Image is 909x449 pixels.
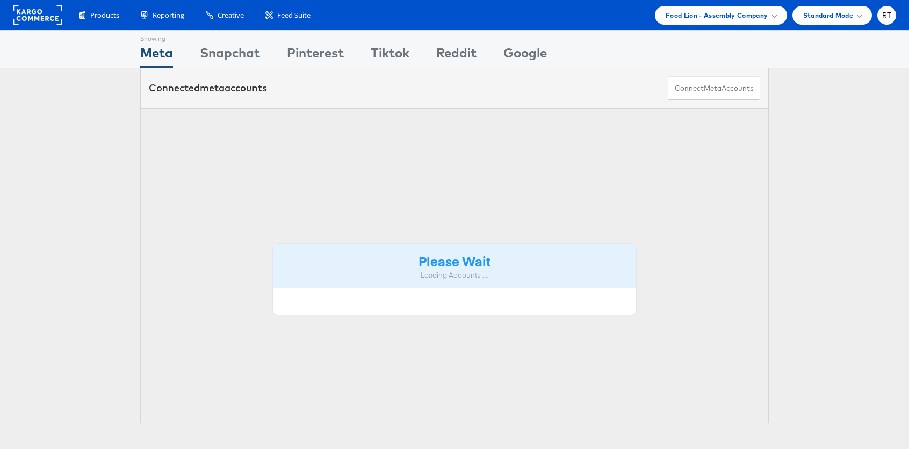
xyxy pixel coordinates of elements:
[140,44,173,68] div: Meta
[90,10,119,20] span: Products
[149,81,267,95] div: Connected accounts
[277,10,311,20] span: Feed Suite
[371,44,409,68] div: Tiktok
[153,10,184,20] span: Reporting
[419,252,490,270] strong: Please Wait
[666,10,768,21] span: Food Lion - Assembly Company
[882,12,892,19] span: RT
[200,82,225,94] span: meta
[281,270,628,280] div: Loading Accounts ....
[668,76,760,100] button: ConnectmetaAccounts
[200,44,260,68] div: Snapchat
[803,10,853,21] span: Standard Mode
[704,83,722,93] span: meta
[218,10,244,20] span: Creative
[287,44,344,68] div: Pinterest
[140,31,173,44] div: Showing
[503,44,547,68] div: Google
[436,44,477,68] div: Reddit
